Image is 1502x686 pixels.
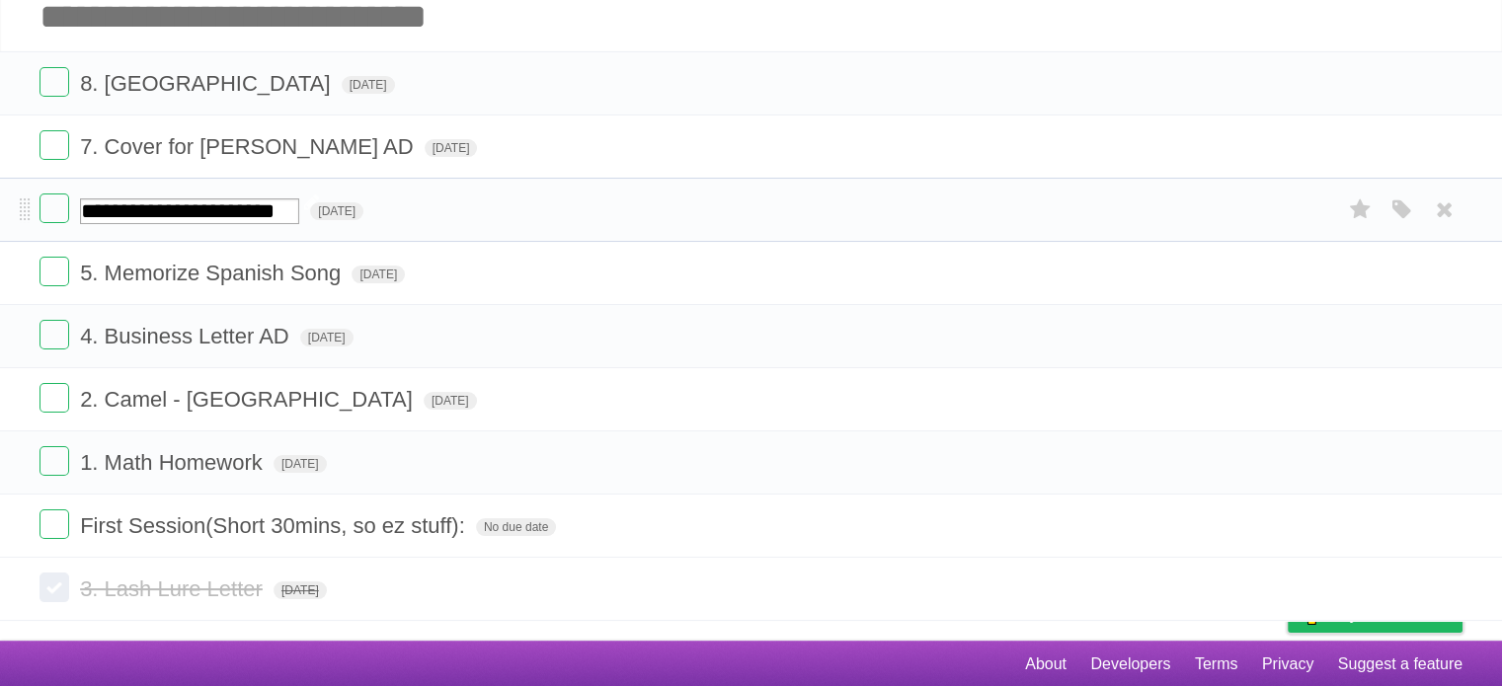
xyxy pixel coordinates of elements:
label: Done [40,446,69,476]
span: First Session(Short 30mins, so ez stuff): [80,513,470,538]
span: 1. Math Homework [80,450,268,475]
label: Done [40,320,69,349]
label: Done [40,509,69,539]
label: Done [40,572,69,602]
label: Done [40,383,69,413]
label: Done [40,257,69,286]
span: [DATE] [342,76,395,94]
span: [DATE] [424,392,477,410]
span: Buy me a coffee [1329,597,1453,632]
span: [DATE] [425,139,478,157]
span: No due date [476,518,556,536]
a: Suggest a feature [1338,646,1462,683]
label: Done [40,130,69,160]
a: Privacy [1262,646,1313,683]
span: [DATE] [274,455,327,473]
label: Done [40,67,69,97]
span: [DATE] [300,329,354,346]
a: Terms [1195,646,1238,683]
span: [DATE] [352,266,405,283]
a: About [1025,646,1067,683]
label: Star task [1342,193,1380,226]
span: 5. Memorize Spanish Song [80,261,346,285]
span: 7. Cover for [PERSON_NAME] AD [80,134,418,159]
span: 8. [GEOGRAPHIC_DATA] [80,71,335,96]
label: Done [40,193,69,223]
span: 2. Camel - [GEOGRAPHIC_DATA] [80,387,418,412]
a: Developers [1090,646,1170,683]
span: 4. Business Letter AD [80,324,294,348]
span: [DATE] [310,202,363,220]
span: 3. Lash Lure Letter [80,576,268,601]
span: [DATE] [274,581,327,599]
